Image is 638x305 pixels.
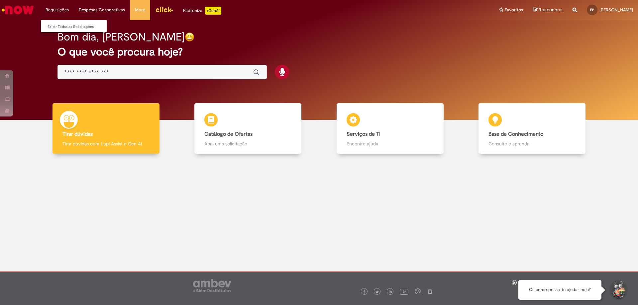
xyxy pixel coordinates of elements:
h2: O que você procura hoje? [57,46,581,58]
a: Serviços de TI Encontre ajuda [319,103,461,154]
span: [PERSON_NAME] [599,7,633,13]
p: Consulte e aprenda [488,140,576,147]
span: Requisições [46,7,69,13]
img: logo_footer_facebook.png [363,290,366,294]
button: Iniciar Conversa de Suporte [608,280,628,300]
p: Encontre ajuda [347,140,434,147]
img: logo_footer_ambev_rotulo_gray.png [193,279,231,292]
span: Favoritos [505,7,523,13]
p: Abra uma solicitação [204,140,291,147]
img: logo_footer_linkedin.png [389,290,392,294]
ul: Requisições [41,20,107,33]
a: Base de Conhecimento Consulte e aprenda [461,103,603,154]
img: logo_footer_twitter.png [375,290,379,294]
b: Serviços de TI [347,131,380,137]
span: Rascunhos [539,7,563,13]
div: Oi, como posso te ajudar hoje? [518,280,601,300]
a: Tirar dúvidas Tirar dúvidas com Lupi Assist e Gen Ai [35,103,177,154]
img: logo_footer_workplace.png [415,288,421,294]
div: Padroniza [183,7,221,15]
h2: Bom dia, [PERSON_NAME] [57,31,185,43]
img: ServiceNow [1,3,35,17]
img: click_logo_yellow_360x200.png [155,5,173,15]
span: EP [590,8,594,12]
img: happy-face.png [185,32,194,42]
a: Catálogo de Ofertas Abra uma solicitação [177,103,319,154]
p: Tirar dúvidas com Lupi Assist e Gen Ai [62,140,150,147]
span: More [135,7,145,13]
img: logo_footer_youtube.png [400,287,408,296]
a: Rascunhos [533,7,563,13]
b: Base de Conhecimento [488,131,543,137]
p: +GenAi [205,7,221,15]
b: Tirar dúvidas [62,131,93,137]
span: Despesas Corporativas [79,7,125,13]
b: Catálogo de Ofertas [204,131,253,137]
a: Exibir Todas as Solicitações [41,23,114,31]
img: logo_footer_naosei.png [427,288,433,294]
